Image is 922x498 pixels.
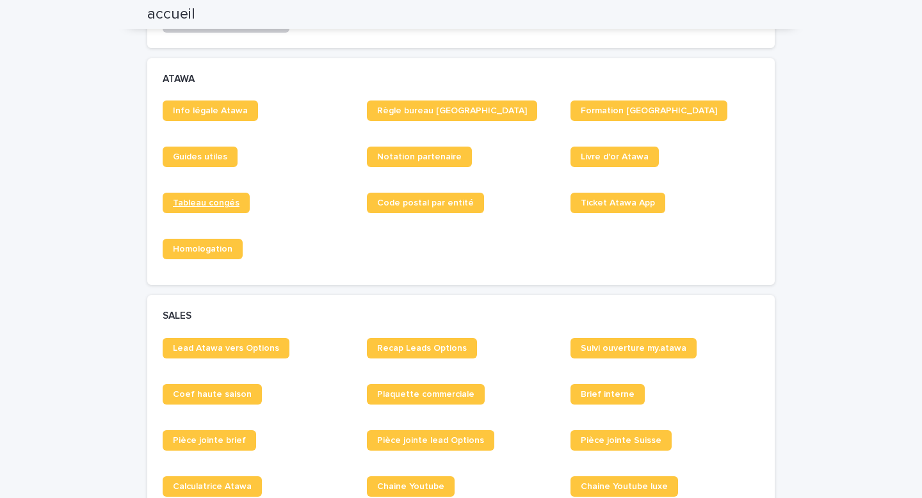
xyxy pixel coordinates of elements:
[581,198,655,207] span: Ticket Atawa App
[163,384,262,405] a: Coef haute saison
[377,436,484,445] span: Pièce jointe lead Options
[570,100,727,121] a: Formation [GEOGRAPHIC_DATA]
[367,384,485,405] a: Plaquette commerciale
[367,193,484,213] a: Code postal par entité
[163,74,195,85] h2: ATAWA
[570,384,645,405] a: Brief interne
[173,482,252,491] span: Calculatrice Atawa
[581,152,649,161] span: Livre d'or Atawa
[173,245,232,253] span: Homologation
[173,390,252,399] span: Coef haute saison
[570,338,697,358] a: Suivi ouverture my.atawa
[163,193,250,213] a: Tableau congés
[581,344,686,353] span: Suivi ouverture my.atawa
[173,344,279,353] span: Lead Atawa vers Options
[581,106,717,115] span: Formation [GEOGRAPHIC_DATA]
[367,100,537,121] a: Règle bureau [GEOGRAPHIC_DATA]
[163,310,191,322] h2: SALES
[377,152,462,161] span: Notation partenaire
[173,436,246,445] span: Pièce jointe brief
[377,198,474,207] span: Code postal par entité
[570,430,672,451] a: Pièce jointe Suisse
[570,193,665,213] a: Ticket Atawa App
[377,106,527,115] span: Règle bureau [GEOGRAPHIC_DATA]
[377,482,444,491] span: Chaine Youtube
[570,147,659,167] a: Livre d'or Atawa
[163,100,258,121] a: Info légale Atawa
[367,338,477,358] a: Recap Leads Options
[367,147,472,167] a: Notation partenaire
[367,476,455,497] a: Chaine Youtube
[581,436,661,445] span: Pièce jointe Suisse
[173,152,227,161] span: Guides utiles
[367,430,494,451] a: Pièce jointe lead Options
[173,198,239,207] span: Tableau congés
[163,239,243,259] a: Homologation
[581,390,635,399] span: Brief interne
[163,430,256,451] a: Pièce jointe brief
[570,476,678,497] a: Chaine Youtube luxe
[377,344,467,353] span: Recap Leads Options
[173,106,248,115] span: Info légale Atawa
[581,482,668,491] span: Chaine Youtube luxe
[163,338,289,358] a: Lead Atawa vers Options
[377,390,474,399] span: Plaquette commerciale
[163,147,238,167] a: Guides utiles
[163,476,262,497] a: Calculatrice Atawa
[147,5,195,24] h2: accueil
